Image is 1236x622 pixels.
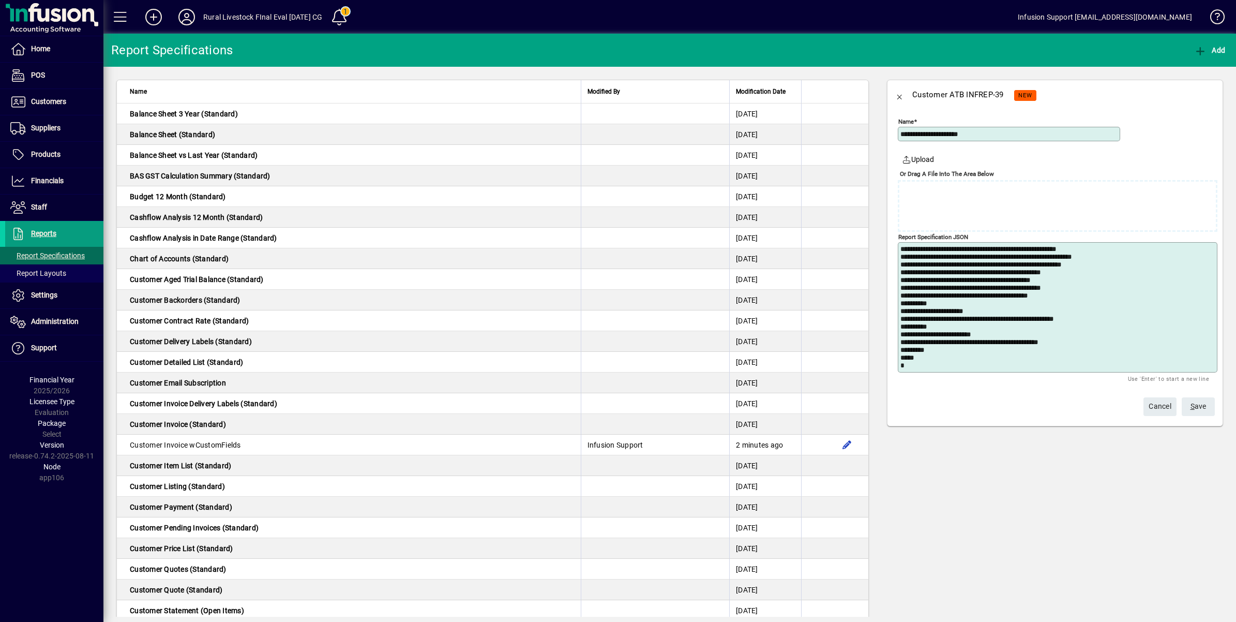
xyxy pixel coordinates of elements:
[31,203,47,211] span: Staff
[729,186,801,207] td: [DATE]
[10,269,66,277] span: Report Layouts
[31,344,57,352] span: Support
[137,8,170,26] button: Add
[729,310,801,331] td: [DATE]
[130,192,226,201] span: Budget 12 Month (Standard)
[5,36,103,62] a: Home
[736,86,786,97] span: Modification Date
[31,291,57,299] span: Settings
[130,524,259,532] span: Customer Pending Invoices (Standard)
[130,358,243,366] span: Customer Detailed List (Standard)
[729,559,801,580] td: [DATE]
[170,8,203,26] button: Profile
[130,275,264,284] span: Customer Aged Trial Balance (Standard)
[729,248,801,269] td: [DATE]
[1128,373,1209,384] mat-hint: Use 'Enter' to start a new line
[729,145,801,166] td: [DATE]
[1149,398,1171,415] span: Cancel
[1018,9,1192,25] div: Infusion Support [EMAIL_ADDRESS][DOMAIN_NAME]
[130,565,227,573] span: Customer Quotes (Standard)
[729,497,801,517] td: [DATE]
[130,441,241,449] span: Customer Invoice wCustomFields
[729,352,801,373] td: [DATE]
[912,86,1004,103] div: Customer ATB INFREP-39
[31,71,45,79] span: POS
[5,142,103,168] a: Products
[130,337,252,346] span: Customer Delivery Labels (Standard)
[43,463,61,471] span: Node
[203,9,322,25] div: Rural Livestock FInal Eval [DATE] CG
[130,544,233,553] span: Customer Price List (Standard)
[130,110,238,118] span: Balance Sheet 3 Year (Standard)
[130,86,147,97] span: Name
[736,86,795,97] div: Modification Date
[1018,92,1032,99] span: NEW
[587,86,620,97] span: Modified By
[5,168,103,194] a: Financials
[130,86,575,97] div: Name
[130,420,226,428] span: Customer Invoice (Standard)
[5,283,103,308] a: Settings
[1194,46,1225,54] span: Add
[40,441,64,449] span: Version
[887,82,912,107] button: Back
[130,255,229,263] span: Chart of Accounts (Standard)
[38,419,66,427] span: Package
[31,124,61,132] span: Suppliers
[902,154,934,165] span: Upload
[5,247,103,264] a: Report Specifications
[898,118,914,125] mat-label: Name
[130,151,258,159] span: Balance Sheet vs Last Year (Standard)
[31,229,56,238] span: Reports
[5,89,103,115] a: Customers
[130,213,263,221] span: Cashflow Analysis 12 Month (Standard)
[729,124,801,145] td: [DATE]
[5,264,103,282] a: Report Layouts
[5,309,103,335] a: Administration
[130,172,270,180] span: BAS GST Calculation Summary (Standard)
[729,517,801,538] td: [DATE]
[5,195,103,220] a: Staff
[5,335,103,361] a: Support
[1202,2,1223,36] a: Knowledge Base
[587,441,643,449] span: Infusion Support
[729,414,801,435] td: [DATE]
[729,290,801,310] td: [DATE]
[898,150,938,169] button: Upload
[729,435,801,455] td: 2 minutes ago
[31,45,50,53] span: Home
[1192,41,1228,60] button: Add
[130,317,249,325] span: Customer Contract Rate (Standard)
[29,376,74,384] span: Financial Year
[898,233,968,241] mat-label: Report Specification JSON
[130,503,232,511] span: Customer Payment (Standard)
[31,150,61,158] span: Products
[729,207,801,228] td: [DATE]
[729,269,801,290] td: [DATE]
[729,580,801,600] td: [DATE]
[130,482,225,491] span: Customer Listing (Standard)
[729,600,801,621] td: [DATE]
[729,393,801,414] td: [DATE]
[130,399,277,408] span: Customer Invoice Delivery Labels (Standard)
[5,63,103,88] a: POS
[729,166,801,186] td: [DATE]
[1190,398,1207,415] span: ave
[130,234,277,242] span: Cashflow Analysis in Date Range (Standard)
[729,373,801,393] td: [DATE]
[5,115,103,141] a: Suppliers
[31,176,64,185] span: Financials
[130,296,240,304] span: Customer Backorders (Standard)
[29,397,74,406] span: Licensee Type
[729,228,801,248] td: [DATE]
[729,455,801,476] td: [DATE]
[1182,397,1215,416] button: Save
[729,538,801,559] td: [DATE]
[130,462,231,470] span: Customer Item List (Standard)
[31,97,66,106] span: Customers
[1143,397,1177,416] button: Cancel
[130,586,222,594] span: Customer Quote (Standard)
[130,379,226,387] span: Customer Email Subscription
[1190,402,1195,410] span: S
